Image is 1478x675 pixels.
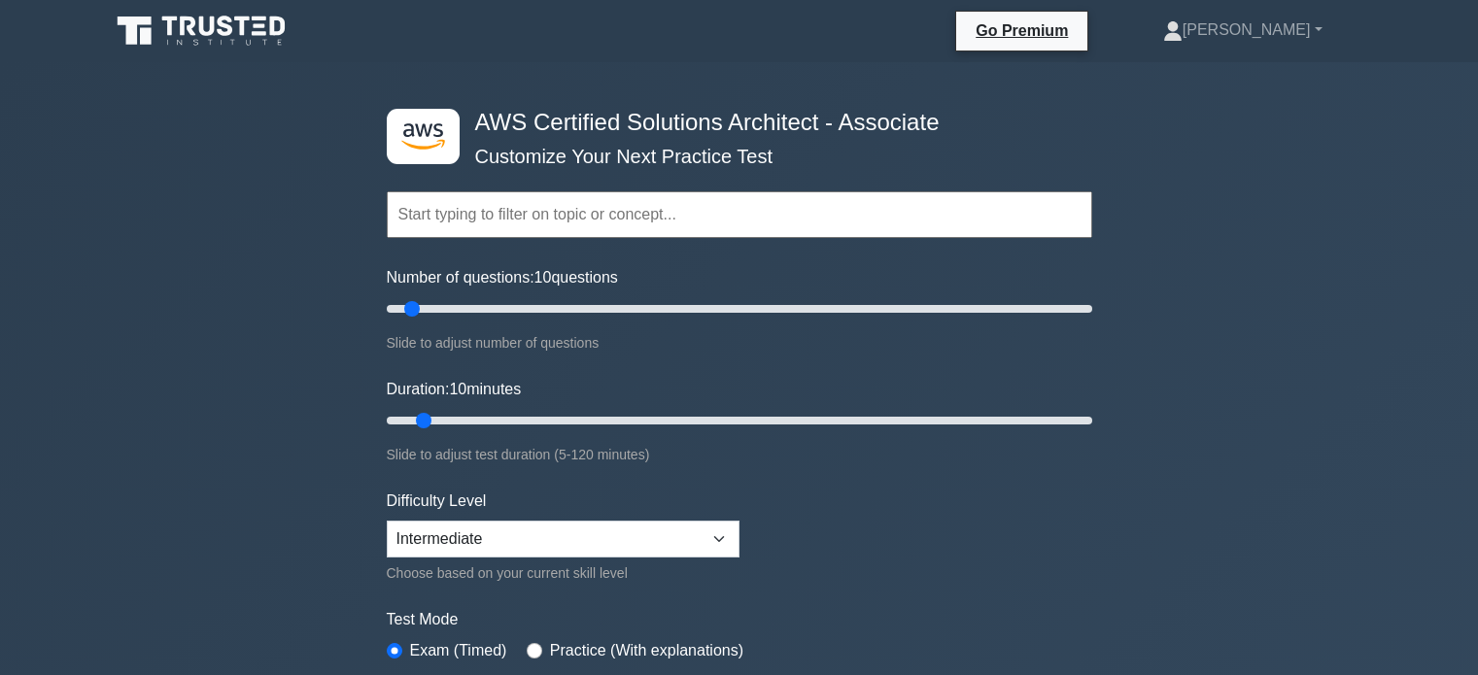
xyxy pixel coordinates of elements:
label: Duration: minutes [387,378,522,401]
label: Exam (Timed) [410,639,507,662]
a: Go Premium [964,18,1080,43]
div: Slide to adjust number of questions [387,331,1092,354]
a: [PERSON_NAME] [1117,11,1369,50]
span: 10 [534,269,552,286]
span: 10 [449,381,466,397]
label: Test Mode [387,608,1092,631]
label: Number of questions: questions [387,266,618,289]
div: Slide to adjust test duration (5-120 minutes) [387,443,1092,466]
label: Practice (With explanations) [550,639,743,662]
input: Start typing to filter on topic or concept... [387,191,1092,238]
h4: AWS Certified Solutions Architect - Associate [467,109,997,137]
label: Difficulty Level [387,489,487,513]
div: Choose based on your current skill level [387,561,739,585]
